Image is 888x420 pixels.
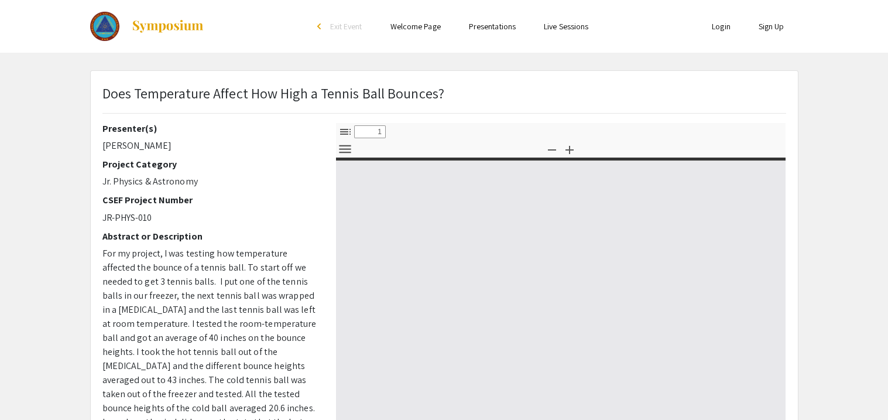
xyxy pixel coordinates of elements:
button: Zoom In [560,141,580,158]
a: Presentations [469,21,516,32]
button: Zoom Out [542,141,562,158]
a: Welcome Page [390,21,441,32]
h2: Presenter(s) [102,123,318,134]
a: Login [712,21,731,32]
div: arrow_back_ios [317,23,324,30]
button: Toggle Sidebar [335,123,355,140]
img: Symposium by ForagerOne [131,19,204,33]
p: [PERSON_NAME] [102,139,318,153]
h2: Abstract or Description [102,231,318,242]
a: The 2023 Colorado Science & Engineering Fair [90,12,205,41]
a: Sign Up [759,21,784,32]
h2: Project Category [102,159,318,170]
img: The 2023 Colorado Science & Engineering Fair [90,12,120,41]
h2: CSEF Project Number [102,194,318,206]
input: Page [354,125,386,138]
a: Live Sessions [544,21,588,32]
span: Exit Event [330,21,362,32]
button: Tools [335,141,355,158]
p: Does Temperature Affect How High a Tennis Ball Bounces? [102,83,445,104]
p: Jr. Physics & Astronomy [102,175,318,189]
p: JR-PHYS-010 [102,211,318,225]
